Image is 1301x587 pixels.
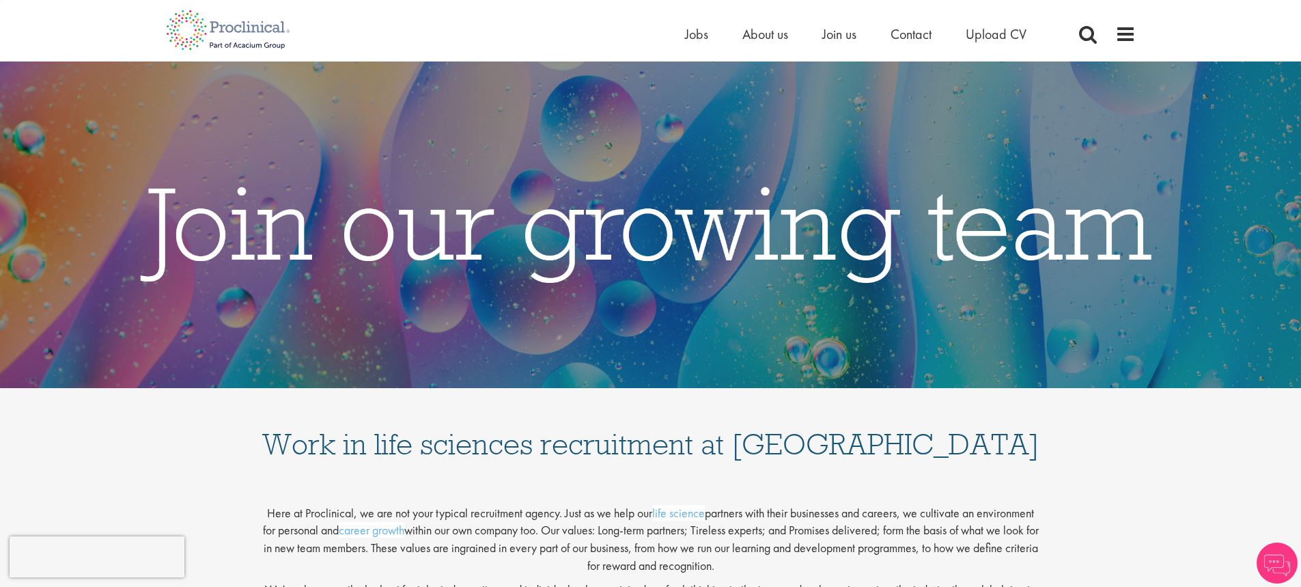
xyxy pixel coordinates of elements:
img: Chatbot [1257,543,1298,584]
a: Upload CV [966,25,1026,43]
a: career growth [339,522,404,538]
a: Contact [891,25,932,43]
a: life science [652,505,705,521]
a: About us [742,25,788,43]
a: Join us [822,25,856,43]
iframe: reCAPTCHA [10,536,184,577]
p: Here at Proclinical, we are not your typical recruitment agency. Just as we help our partners wit... [262,493,1040,575]
a: Jobs [685,25,708,43]
h1: Work in life sciences recruitment at [GEOGRAPHIC_DATA] [262,402,1040,459]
